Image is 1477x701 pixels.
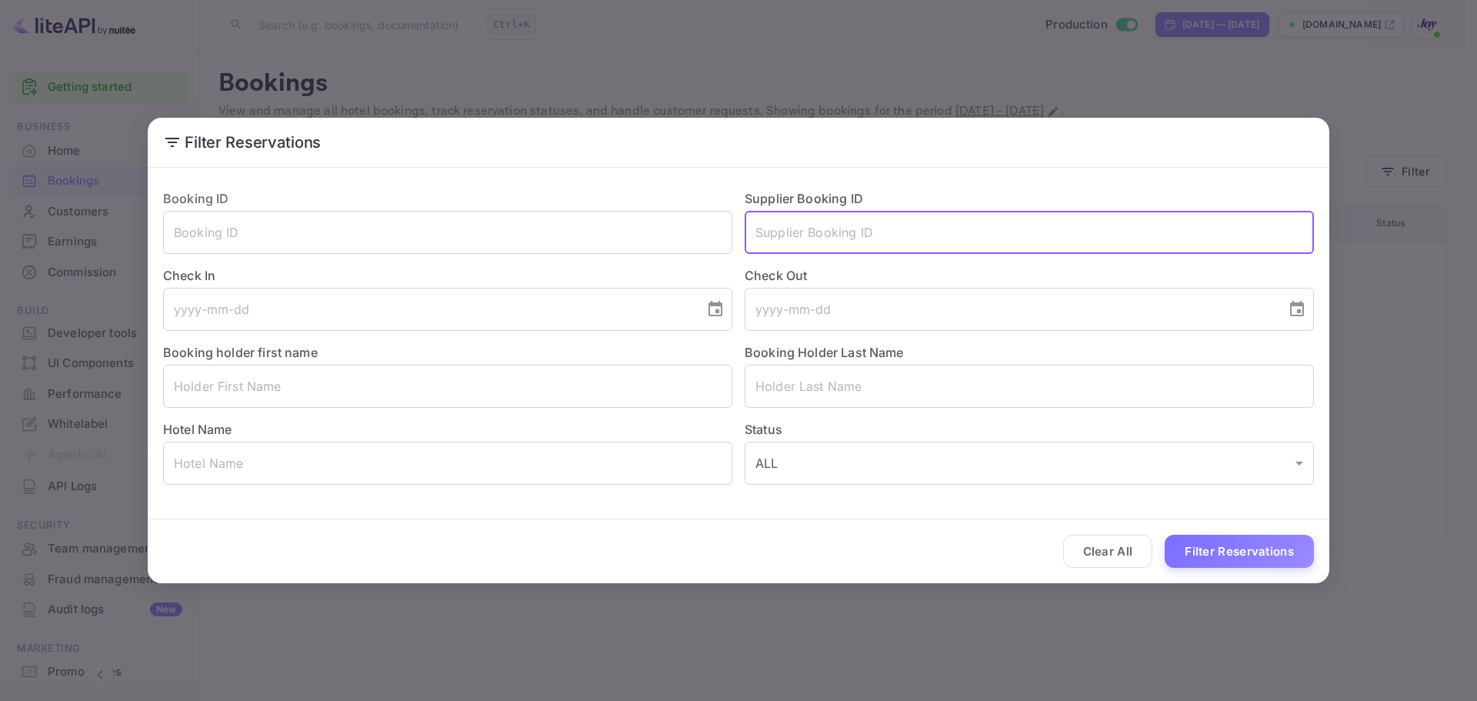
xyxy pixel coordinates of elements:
[745,211,1314,254] input: Supplier Booking ID
[745,442,1314,485] div: ALL
[700,294,731,325] button: Choose date
[163,365,732,408] input: Holder First Name
[163,288,694,331] input: yyyy-mm-dd
[745,365,1314,408] input: Holder Last Name
[1165,535,1314,568] button: Filter Reservations
[745,420,1314,439] label: Status
[163,442,732,485] input: Hotel Name
[745,191,863,206] label: Supplier Booking ID
[163,211,732,254] input: Booking ID
[745,266,1314,285] label: Check Out
[745,345,904,360] label: Booking Holder Last Name
[148,118,1329,167] h2: Filter Reservations
[163,266,732,285] label: Check In
[1063,535,1153,568] button: Clear All
[1282,294,1312,325] button: Choose date
[163,191,229,206] label: Booking ID
[163,345,318,360] label: Booking holder first name
[745,288,1275,331] input: yyyy-mm-dd
[163,422,232,437] label: Hotel Name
